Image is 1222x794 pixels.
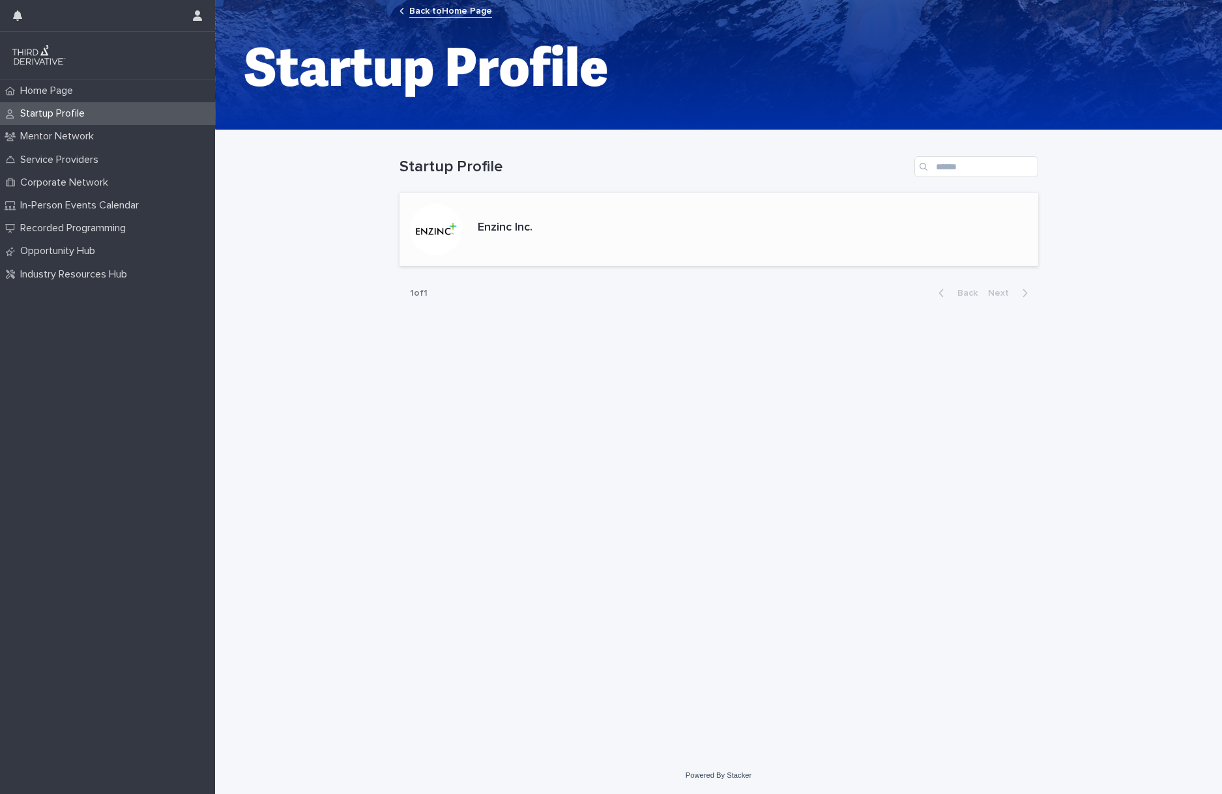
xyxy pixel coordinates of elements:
p: Service Providers [15,154,109,166]
button: Back [928,287,983,299]
p: Recorded Programming [15,222,136,234]
a: Powered By Stacker [686,771,751,779]
p: Mentor Network [15,130,104,143]
p: Home Page [15,85,83,97]
p: In-Person Events Calendar [15,199,149,212]
p: Industry Resources Hub [15,268,138,281]
input: Search [914,156,1038,177]
button: Next [983,287,1038,299]
p: 1 of 1 [400,277,438,309]
img: q0dI35fxT46jIlCv2fcp [10,42,67,68]
span: Next [988,289,1017,298]
span: Back [950,289,978,298]
a: Back toHome Page [409,3,492,18]
p: Corporate Network [15,177,119,189]
p: Enzinc Inc. [478,221,532,235]
p: Startup Profile [15,107,95,120]
p: Opportunity Hub [15,245,106,257]
a: Enzinc Inc. [400,193,1038,266]
h1: Startup Profile [400,158,909,177]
